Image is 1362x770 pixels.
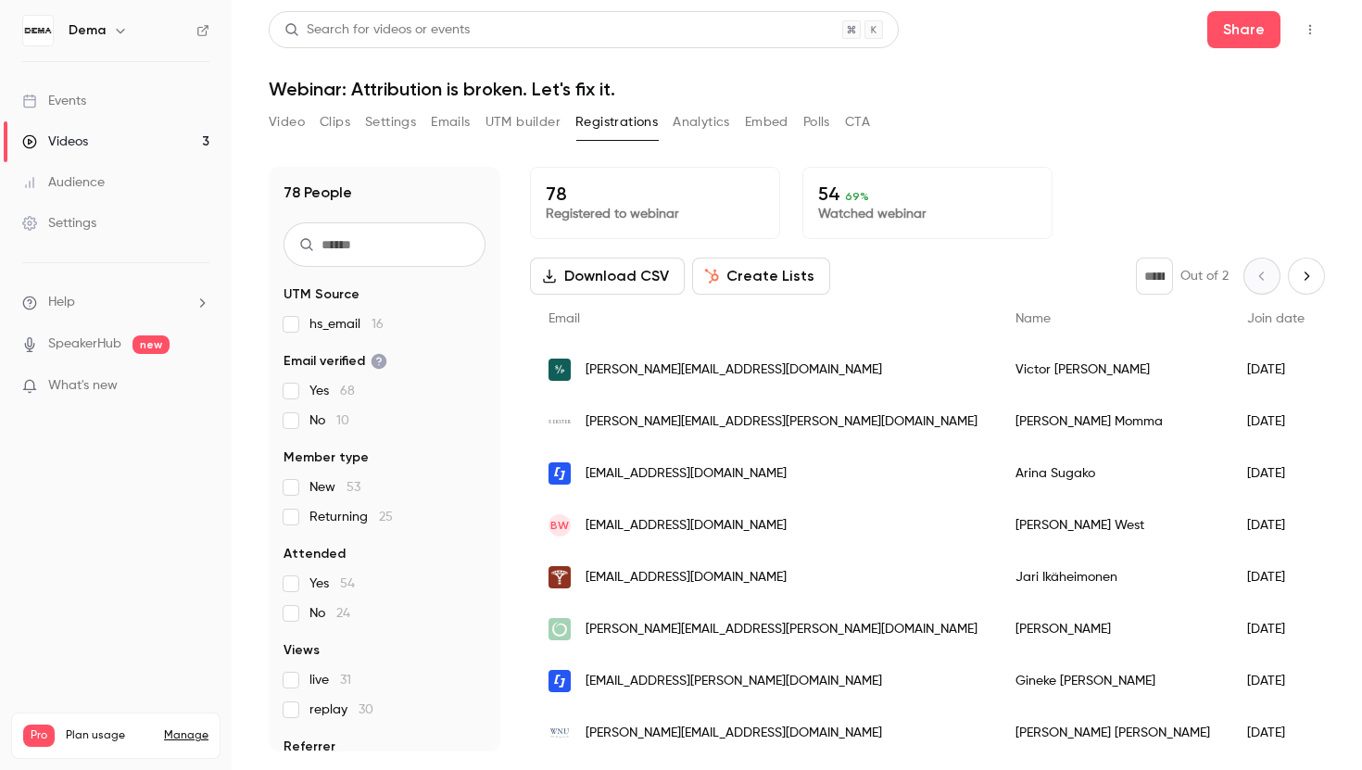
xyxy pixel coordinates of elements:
[336,414,349,427] span: 10
[336,607,350,620] span: 24
[1229,603,1323,655] div: [DATE]
[997,707,1229,759] div: [PERSON_NAME] [PERSON_NAME]
[586,412,977,432] span: [PERSON_NAME][EMAIL_ADDRESS][PERSON_NAME][DOMAIN_NAME]
[549,722,571,744] img: withnothingunderneath.com
[284,352,387,371] span: Email verified
[309,411,349,430] span: No
[431,107,470,137] button: Emails
[365,107,416,137] button: Settings
[1229,655,1323,707] div: [DATE]
[309,315,384,334] span: hs_email
[22,92,86,110] div: Events
[586,672,882,691] span: [EMAIL_ADDRESS][PERSON_NAME][DOMAIN_NAME]
[359,703,373,716] span: 30
[69,21,106,40] h6: Dema
[575,107,658,137] button: Registrations
[845,107,870,137] button: CTA
[372,318,384,331] span: 16
[1229,344,1323,396] div: [DATE]
[692,258,830,295] button: Create Lists
[164,728,208,743] a: Manage
[1229,499,1323,551] div: [DATE]
[309,671,351,689] span: live
[1015,312,1051,325] span: Name
[586,360,882,380] span: [PERSON_NAME][EMAIL_ADDRESS][DOMAIN_NAME]
[23,16,53,45] img: Dema
[48,293,75,312] span: Help
[549,359,571,381] img: smartproduktion.se
[549,670,571,692] img: fospha.com
[997,499,1229,551] div: [PERSON_NAME] West
[549,462,571,485] img: fospha.com
[486,107,561,137] button: UTM builder
[549,618,571,640] img: oriflame.com
[284,20,470,40] div: Search for videos or events
[309,604,350,623] span: No
[530,258,685,295] button: Download CSV
[48,376,118,396] span: What's new
[997,551,1229,603] div: Jari Ikäheimonen
[550,517,569,534] span: BW
[340,577,355,590] span: 54
[1247,312,1305,325] span: Join date
[1295,15,1325,44] button: Top Bar Actions
[309,574,355,593] span: Yes
[347,481,360,494] span: 53
[309,382,355,400] span: Yes
[818,183,1037,205] p: 54
[997,448,1229,499] div: Arina Sugako
[586,516,787,536] span: [EMAIL_ADDRESS][DOMAIN_NAME]
[745,107,788,137] button: Embed
[23,725,55,747] span: Pro
[586,464,787,484] span: [EMAIL_ADDRESS][DOMAIN_NAME]
[284,738,335,756] span: Referrer
[284,285,359,304] span: UTM Source
[997,603,1229,655] div: [PERSON_NAME]
[309,478,360,497] span: New
[66,728,153,743] span: Plan usage
[549,312,580,325] span: Email
[1229,551,1323,603] div: [DATE]
[997,396,1229,448] div: [PERSON_NAME] Momma
[1180,267,1229,285] p: Out of 2
[997,655,1229,707] div: Gineke [PERSON_NAME]
[284,182,352,204] h1: 78 People
[340,674,351,687] span: 31
[22,133,88,151] div: Videos
[309,701,373,719] span: replay
[803,107,830,137] button: Polls
[1229,707,1323,759] div: [DATE]
[673,107,730,137] button: Analytics
[586,620,977,639] span: [PERSON_NAME][EMAIL_ADDRESS][PERSON_NAME][DOMAIN_NAME]
[284,545,346,563] span: Attended
[546,183,764,205] p: 78
[48,335,121,354] a: SpeakerHub
[22,293,209,312] li: help-dropdown-opener
[546,205,764,223] p: Registered to webinar
[379,511,393,524] span: 25
[818,205,1037,223] p: Watched webinar
[269,78,1325,100] h1: Webinar: Attribution is broken. Let's fix it.
[309,508,393,526] span: Returning
[845,190,869,203] span: 69 %
[1207,11,1280,48] button: Share
[586,724,882,743] span: [PERSON_NAME][EMAIL_ADDRESS][DOMAIN_NAME]
[187,378,209,395] iframe: Noticeable Trigger
[22,173,105,192] div: Audience
[1229,396,1323,448] div: [DATE]
[997,344,1229,396] div: Victor [PERSON_NAME]
[1288,258,1325,295] button: Next page
[269,107,305,137] button: Video
[284,641,320,660] span: Views
[549,566,571,588] img: varusteleka.fi
[586,568,787,587] span: [EMAIL_ADDRESS][DOMAIN_NAME]
[340,385,355,398] span: 68
[1229,448,1323,499] div: [DATE]
[284,448,369,467] span: Member type
[320,107,350,137] button: Clips
[132,335,170,354] span: new
[549,420,571,423] img: ekster.com
[22,214,96,233] div: Settings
